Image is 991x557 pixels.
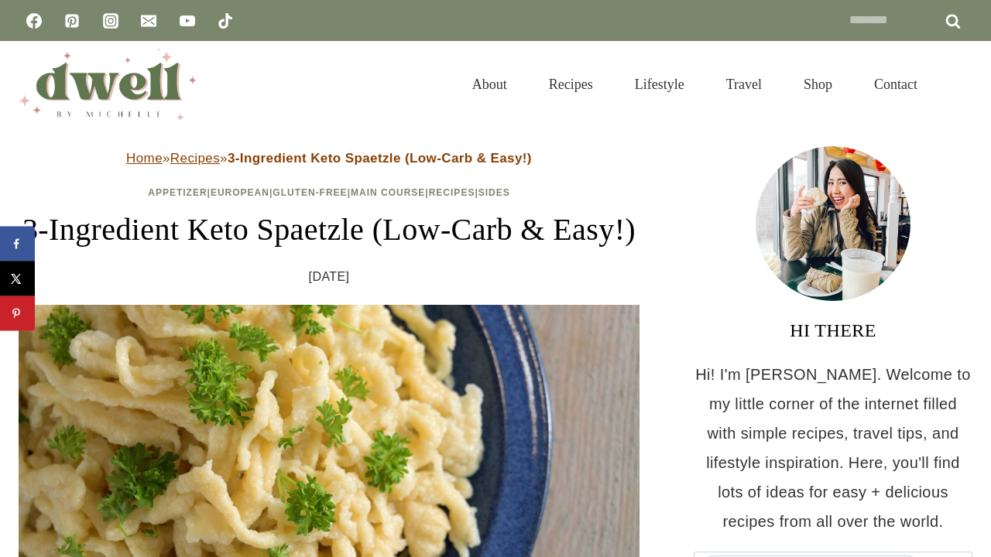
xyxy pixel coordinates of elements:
[170,151,220,166] a: Recipes
[309,265,350,289] time: [DATE]
[148,187,207,198] a: Appetizer
[694,360,972,536] p: Hi! I'm [PERSON_NAME]. Welcome to my little corner of the internet filled with simple recipes, tr...
[478,187,510,198] a: Sides
[172,5,203,36] a: YouTube
[228,151,532,166] strong: 3-Ingredient Keto Spaetzle (Low-Carb & Easy!)
[211,187,269,198] a: European
[451,57,938,111] nav: Primary Navigation
[57,5,87,36] a: Pinterest
[853,57,938,111] a: Contact
[783,57,853,111] a: Shop
[351,187,425,198] a: Main Course
[126,151,163,166] a: Home
[946,71,972,97] button: View Search Form
[705,57,783,111] a: Travel
[694,316,972,344] h3: HI THERE
[273,187,347,198] a: Gluten-Free
[614,57,705,111] a: Lifestyle
[451,57,528,111] a: About
[210,5,241,36] a: TikTok
[148,187,510,198] span: | | | | |
[19,49,197,120] img: DWELL by michelle
[19,5,50,36] a: Facebook
[126,151,532,166] span: » »
[133,5,164,36] a: Email
[429,187,475,198] a: Recipes
[95,5,126,36] a: Instagram
[19,207,640,253] h1: 3-Ingredient Keto Spaetzle (Low-Carb & Easy!)
[528,57,614,111] a: Recipes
